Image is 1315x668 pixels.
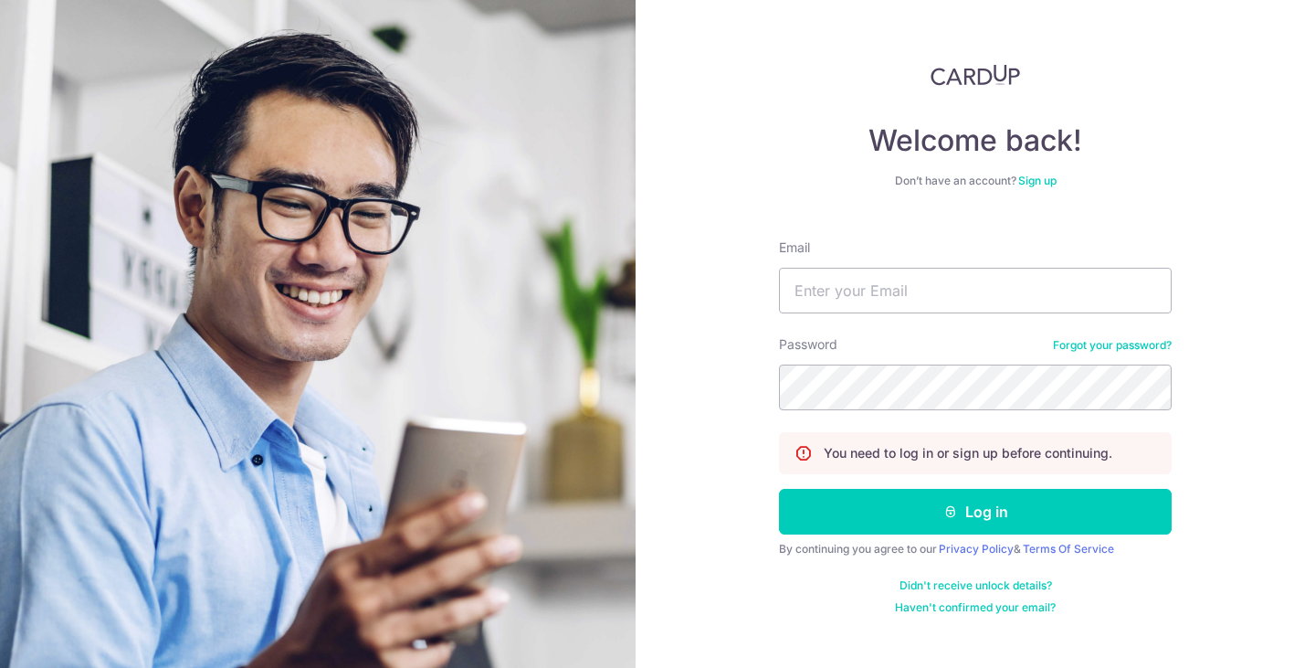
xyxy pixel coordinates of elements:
[1023,542,1114,556] a: Terms Of Service
[1053,338,1172,353] a: Forgot your password?
[779,268,1172,313] input: Enter your Email
[899,578,1052,593] a: Didn't receive unlock details?
[779,122,1172,159] h4: Welcome back!
[779,489,1172,535] button: Log in
[779,239,810,257] label: Email
[779,542,1172,557] div: By continuing you agree to our &
[779,335,837,354] label: Password
[779,174,1172,188] div: Don’t have an account?
[824,444,1112,462] p: You need to log in or sign up before continuing.
[1018,174,1057,187] a: Sign up
[931,64,1020,86] img: CardUp Logo
[939,542,1014,556] a: Privacy Policy
[895,600,1056,615] a: Haven't confirmed your email?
